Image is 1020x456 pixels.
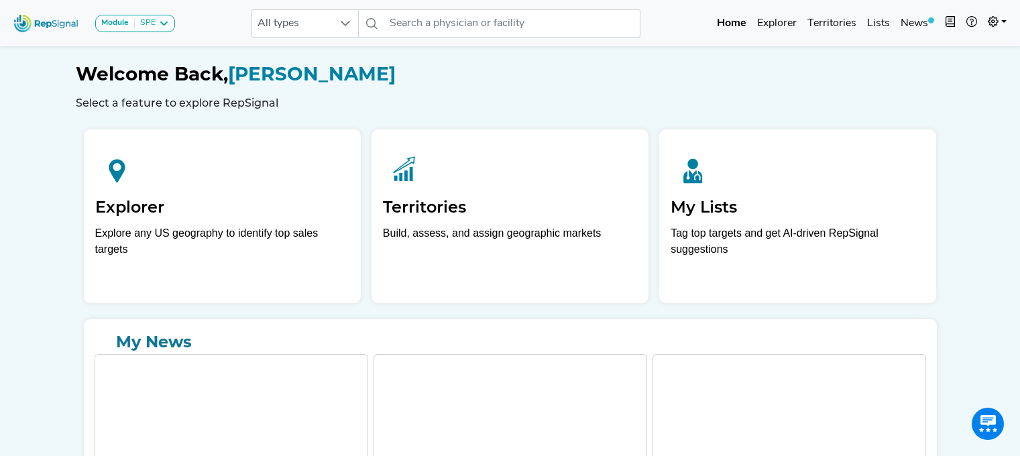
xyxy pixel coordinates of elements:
a: My News [95,330,926,354]
a: Home [712,10,752,37]
a: ExplorerExplore any US geography to identify top sales targets [84,129,361,303]
a: Lists [862,10,895,37]
input: Search a physician or facility [384,9,640,38]
span: All types [252,10,333,37]
span: Welcome Back, [76,62,228,85]
a: My ListsTag top targets and get AI-driven RepSignal suggestions [659,129,936,303]
button: ModuleSPE [95,15,175,32]
h6: Select a feature to explore RepSignal [76,97,945,109]
p: Tag top targets and get AI-driven RepSignal suggestions [671,225,925,265]
strong: Module [101,19,129,27]
div: SPE [135,18,156,29]
a: Explorer [752,10,802,37]
h2: Territories [383,198,637,217]
div: Explore any US geography to identify top sales targets [95,225,349,258]
a: Territories [802,10,862,37]
button: Intel Book [940,10,961,37]
a: TerritoriesBuild, assess, and assign geographic markets [372,129,648,303]
a: News [895,10,940,37]
h2: My Lists [671,198,925,217]
p: Build, assess, and assign geographic markets [383,225,637,265]
h1: [PERSON_NAME] [76,63,945,86]
h2: Explorer [95,198,349,217]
